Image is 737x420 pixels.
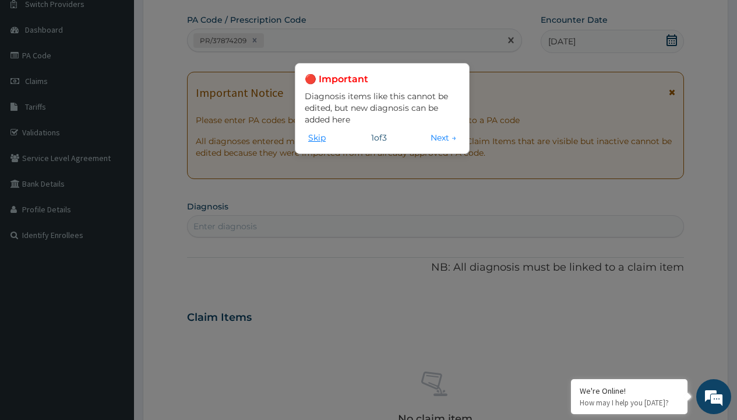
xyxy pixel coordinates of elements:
h3: 🔴 Important [305,73,460,86]
p: How may I help you today? [580,398,679,408]
span: 1 of 3 [371,132,387,143]
button: Next → [427,131,460,144]
button: Skip [305,131,329,144]
p: Diagnosis items like this cannot be edited, but new diagnosis can be added here [305,90,460,125]
div: We're Online! [580,386,679,396]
